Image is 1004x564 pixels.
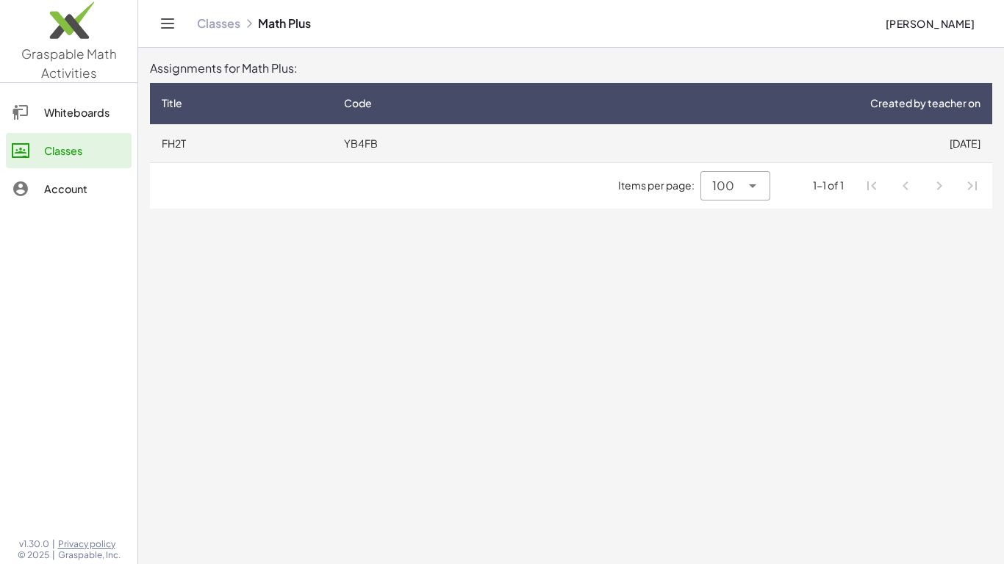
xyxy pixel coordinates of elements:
td: FH2T [150,124,332,162]
div: Assignments for Math Plus: [150,59,992,77]
span: Created by teacher on [870,95,980,111]
span: Graspable Math Activities [21,46,117,81]
button: Toggle navigation [156,12,179,35]
a: Classes [197,16,240,31]
span: [PERSON_NAME] [885,17,975,30]
button: [PERSON_NAME] [873,10,986,37]
td: YB4FB [332,124,537,162]
a: Classes [6,133,132,168]
span: | [52,549,55,561]
a: Account [6,171,132,206]
div: Whiteboards [44,104,126,121]
span: 100 [712,177,734,195]
span: v1.30.0 [19,538,49,550]
div: 1-1 of 1 [813,178,844,193]
td: [DATE] [537,124,992,162]
a: Whiteboards [6,95,132,130]
div: Classes [44,142,126,159]
span: | [52,538,55,550]
nav: Pagination Navigation [856,169,989,203]
span: Title [162,95,182,111]
span: © 2025 [18,549,49,561]
span: Items per page: [618,178,700,193]
div: Account [44,180,126,198]
a: Privacy policy [58,538,121,550]
span: Graspable, Inc. [58,549,121,561]
span: Code [344,95,372,111]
